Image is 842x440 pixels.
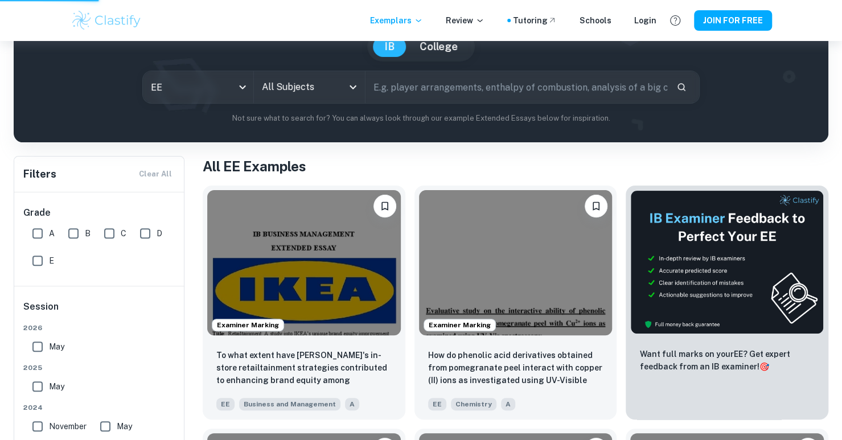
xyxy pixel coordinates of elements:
a: Examiner MarkingPlease log in to bookmark exemplarsTo what extent have IKEA's in-store retailtain... [203,186,405,420]
button: College [408,36,469,57]
span: C [121,227,126,240]
h6: Filters [23,166,56,182]
p: To what extent have IKEA's in-store retailtainment strategies contributed to enhancing brand equi... [216,349,392,388]
p: Review [446,14,484,27]
p: Exemplars [370,14,423,27]
button: Please log in to bookmark exemplars [585,195,607,217]
span: Examiner Marking [424,320,495,330]
span: 2024 [23,402,176,413]
span: B [85,227,91,240]
a: Login [634,14,656,27]
img: Chemistry EE example thumbnail: How do phenolic acid derivatives obtaine [419,190,613,335]
span: May [49,340,64,353]
button: JOIN FOR FREE [694,10,772,31]
span: Business and Management [239,398,340,410]
span: 2025 [23,363,176,373]
img: Clastify logo [71,9,143,32]
a: ThumbnailWant full marks on yourEE? Get expert feedback from an IB examiner! [626,186,828,420]
button: Help and Feedback [666,11,685,30]
span: May [49,380,64,393]
p: How do phenolic acid derivatives obtained from pomegranate peel interact with copper (II) ions as... [428,349,603,388]
a: Schools [580,14,611,27]
img: Thumbnail [630,190,824,334]
p: Not sure what to search for? You can always look through our example Extended Essays below for in... [23,113,819,124]
button: Please log in to bookmark exemplars [373,195,396,217]
span: Chemistry [451,398,496,410]
h6: Session [23,300,176,323]
span: EE [216,398,235,410]
a: Examiner MarkingPlease log in to bookmark exemplarsHow do phenolic acid derivatives obtained from... [414,186,617,420]
span: 🎯 [759,362,769,371]
img: Business and Management EE example thumbnail: To what extent have IKEA's in-store reta [207,190,401,335]
span: A [501,398,515,410]
p: Want full marks on your EE ? Get expert feedback from an IB examiner! [639,348,815,373]
h6: Grade [23,206,176,220]
span: May [117,420,132,433]
span: November [49,420,87,433]
span: A [345,398,359,410]
a: Tutoring [513,14,557,27]
input: E.g. player arrangements, enthalpy of combustion, analysis of a big city... [365,71,667,103]
span: Examiner Marking [212,320,284,330]
span: E [49,254,54,267]
span: 2026 [23,323,176,333]
span: EE [428,398,446,410]
button: Search [672,77,691,97]
button: Open [345,79,361,95]
h1: All EE Examples [203,156,828,176]
span: D [157,227,162,240]
span: A [49,227,55,240]
button: IB [373,36,406,57]
div: EE [143,71,253,103]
